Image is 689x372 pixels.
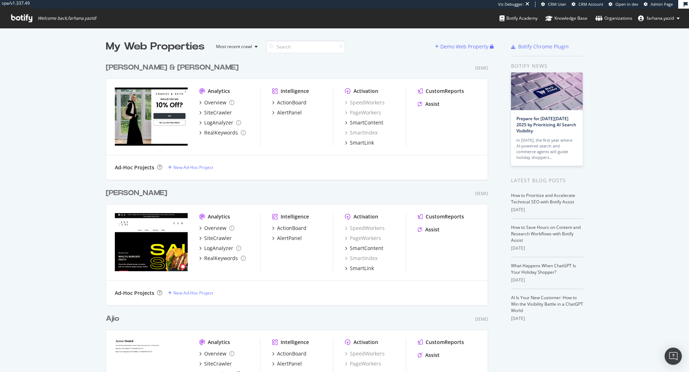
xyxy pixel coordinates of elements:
[173,164,213,170] div: New Ad-Hoc Project
[266,41,345,53] input: Search
[199,225,234,232] a: Overview
[277,350,306,357] div: ActionBoard
[418,226,440,233] a: Assist
[418,213,464,220] a: CustomReports
[511,62,583,70] div: Botify news
[106,188,167,198] div: [PERSON_NAME]
[216,44,252,49] div: Most recent crawl
[272,235,302,242] a: AlertPanel
[173,290,213,296] div: New Ad-Hoc Project
[500,9,538,28] a: Botify Academy
[609,1,638,7] a: Open in dev
[345,99,385,106] div: SpeedWorkers
[511,176,583,184] div: Latest Blog Posts
[208,88,230,95] div: Analytics
[106,62,239,73] div: [PERSON_NAME] & [PERSON_NAME]
[204,360,232,367] div: SiteCrawler
[115,213,188,271] img: Adam
[435,43,490,50] a: Demo Web Property
[345,129,378,136] a: SmartIndex
[425,226,440,233] div: Assist
[199,350,234,357] a: Overview
[578,1,603,7] span: CRM Account
[272,225,306,232] a: ActionBoard
[277,235,302,242] div: AlertPanel
[426,213,464,220] div: CustomReports
[168,164,213,170] a: New Ad-Hoc Project
[595,9,632,28] a: Organizations
[281,88,309,95] div: Intelligence
[345,109,381,116] a: PageWorkers
[475,316,488,322] div: Demo
[518,43,569,50] div: Botify Chrome Plugin
[500,15,538,22] div: Botify Academy
[106,314,119,324] div: Ajio
[204,245,233,252] div: LogAnalyzer
[204,119,233,126] div: LogAnalyzer
[199,360,232,367] a: SiteCrawler
[115,289,154,297] div: Ad-Hoc Projects
[350,245,383,252] div: SmartContent
[345,360,381,367] a: PageWorkers
[511,295,583,314] a: AI Is Your New Customer: How to Win the Visibility Battle in a ChatGPT World
[511,277,583,283] div: [DATE]
[345,225,385,232] a: SpeedWorkers
[353,88,378,95] div: Activation
[615,1,638,7] span: Open in dev
[418,339,464,346] a: CustomReports
[425,352,440,359] div: Assist
[277,225,306,232] div: ActionBoard
[418,100,440,108] a: Assist
[665,348,682,365] div: Open Intercom Messenger
[38,15,96,21] span: Welcome back, farhana.yazid !
[545,15,587,22] div: Knowledge Base
[511,263,576,275] a: What Happens When ChatGPT Is Your Holiday Shopper?
[511,245,583,251] div: [DATE]
[272,99,306,106] a: ActionBoard
[204,109,232,116] div: SiteCrawler
[475,190,488,197] div: Demo
[511,224,581,243] a: How to Save Hours on Content and Research Workflows with Botify Assist
[350,119,383,126] div: SmartContent
[106,188,170,198] a: [PERSON_NAME]
[199,245,241,252] a: LogAnalyzer
[435,41,490,52] button: Demo Web Property
[545,9,587,28] a: Knowledge Base
[199,255,246,262] a: RealKeywords
[511,72,583,110] img: Prepare for Black Friday 2025 by Prioritizing AI Search Visibility
[168,290,213,296] a: New Ad-Hoc Project
[277,360,302,367] div: AlertPanel
[272,350,306,357] a: ActionBoard
[353,213,378,220] div: Activation
[115,164,154,171] div: Ad-Hoc Projects
[511,192,575,205] a: How to Prioritize and Accelerate Technical SEO with Botify Assist
[345,255,378,262] a: SmartIndex
[281,339,309,346] div: Intelligence
[204,225,226,232] div: Overview
[199,109,232,116] a: SiteCrawler
[204,129,238,136] div: RealKeywords
[277,99,306,106] div: ActionBoard
[498,1,524,7] div: Viz Debugger:
[199,99,234,106] a: Overview
[345,119,383,126] a: SmartContent
[511,43,569,50] a: Botify Chrome Plugin
[350,139,374,146] div: SmartLink
[345,350,385,357] a: SpeedWorkers
[210,41,261,52] button: Most recent crawl
[106,62,242,73] a: [PERSON_NAME] & [PERSON_NAME]
[345,235,381,242] a: PageWorkers
[199,129,246,136] a: RealKeywords
[345,139,374,146] a: SmartLink
[199,235,232,242] a: SiteCrawler
[595,15,632,22] div: Organizations
[647,15,674,21] span: farhana.yazid
[644,1,673,7] a: Admin Page
[345,245,383,252] a: SmartContent
[426,339,464,346] div: CustomReports
[425,100,440,108] div: Assist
